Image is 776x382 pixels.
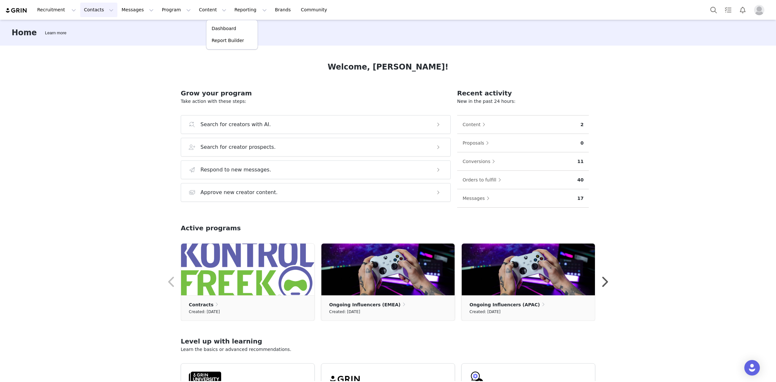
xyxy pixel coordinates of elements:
img: placeholder-profile.jpg [754,5,764,15]
p: 40 [577,177,584,183]
img: 8564ae57-f551-4fe3-a95f-a358e5b846d8.jpg [462,244,595,295]
button: Search for creator prospects. [181,138,451,157]
button: Program [158,3,195,17]
p: Ongoing Influencers (EMEA) [329,301,401,308]
p: Take action with these steps: [181,98,451,105]
button: Recruitment [33,3,80,17]
button: Respond to new messages. [181,160,451,179]
p: 2 [580,121,584,128]
h3: Respond to new messages. [200,166,271,174]
div: Open Intercom Messenger [744,360,760,376]
button: Messages [118,3,157,17]
h2: Recent activity [457,88,589,98]
img: grin logo [5,7,28,14]
p: 17 [577,195,584,202]
button: Orders to fulfill [462,175,504,185]
h2: Active programs [181,223,241,233]
button: Content [462,119,489,130]
small: Created: [DATE] [189,308,220,315]
p: 11 [577,158,584,165]
button: Search for creators with AI. [181,115,451,134]
button: Reporting [231,3,271,17]
p: Learn the basics or advanced recommendations. [181,346,595,353]
button: Conversions [462,156,499,167]
button: Approve new creator content. [181,183,451,202]
div: Tooltip anchor [44,30,68,36]
p: 0 [580,140,584,147]
p: New in the past 24 hours: [457,98,589,105]
h3: Search for creator prospects. [200,143,276,151]
button: Contacts [80,3,117,17]
button: Profile [750,5,771,15]
p: Dashboard [211,25,236,32]
img: ac529ac0-ad4d-49a6-8a10-fd011ca6c05e.png [181,244,314,295]
p: Ongoing Influencers (APAC) [469,301,540,308]
a: Community [297,3,334,17]
a: Brands [271,3,296,17]
button: Search [706,3,721,17]
h3: Search for creators with AI. [200,121,271,128]
h3: Home [12,27,37,38]
img: 8564ae57-f551-4fe3-a95f-a358e5b846d8.jpg [321,244,455,295]
h2: Level up with learning [181,336,595,346]
p: Report Builder [211,37,244,44]
button: Proposals [462,138,492,148]
p: Contracts [189,301,213,308]
button: Messages [462,193,493,203]
button: Content [195,3,230,17]
a: Tasks [721,3,735,17]
h3: Approve new creator content. [200,189,278,196]
h1: Welcome, [PERSON_NAME]! [328,61,448,73]
small: Created: [DATE] [329,308,360,315]
small: Created: [DATE] [469,308,501,315]
button: Notifications [736,3,750,17]
h2: Grow your program [181,88,451,98]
